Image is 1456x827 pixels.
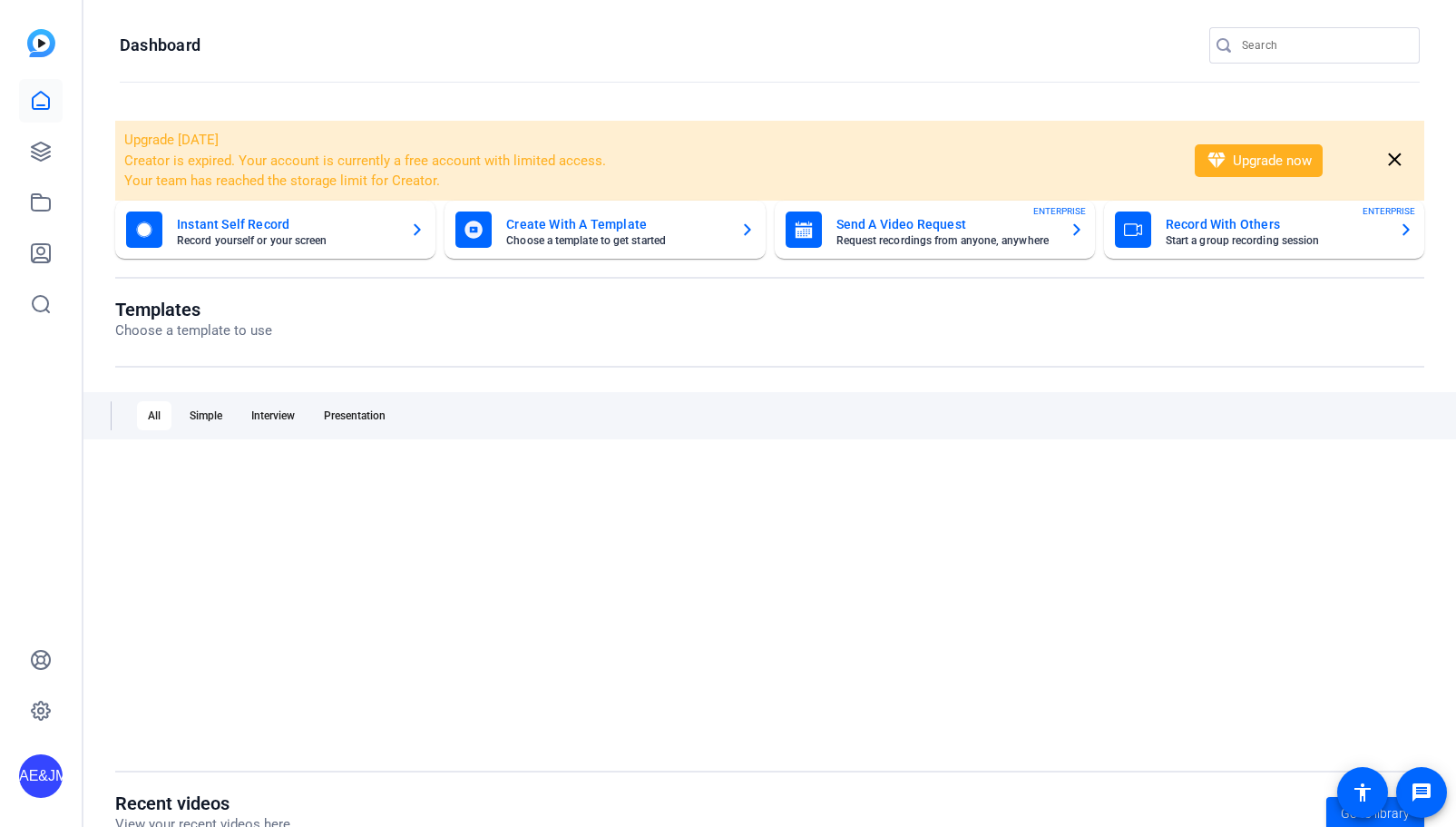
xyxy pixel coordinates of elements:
[177,213,396,235] mat-card-title: Instant Self Record
[124,151,1171,172] li: Creator is expired. Your account is currently a free account with limited access.
[313,401,396,430] div: Presentation
[179,401,233,430] div: Simple
[115,320,272,341] p: Choose a template to use
[19,754,63,798] div: AE&JMLDBRP
[1352,782,1373,803] mat-icon: accessibility
[445,201,765,259] button: Create With A TemplateChoose a template to get started
[124,132,219,148] span: Upgrade [DATE]
[120,34,200,56] h1: Dashboard
[115,299,272,320] h1: Templates
[1206,150,1227,172] mat-icon: diamond
[1363,204,1415,218] span: ENTERPRISE
[1242,34,1405,56] input: Search
[506,235,725,246] mat-card-subtitle: Choose a template to get started
[1033,204,1086,218] span: ENTERPRISE
[1104,201,1424,259] button: Record With OthersStart a group recording sessionENTERPRISE
[240,401,306,430] div: Interview
[506,213,725,235] mat-card-title: Create With A Template
[27,29,55,57] img: blue-gradient.svg
[177,235,396,246] mat-card-subtitle: Record yourself or your screen
[124,171,1171,192] li: Your team has reached the storage limit for Creator.
[1411,782,1432,803] mat-icon: message
[115,793,290,814] h1: Recent videos
[836,213,1055,235] mat-card-title: Send A Video Request
[1166,235,1384,246] mat-card-subtitle: Start a group recording session
[1195,144,1323,177] button: Upgrade now
[775,201,1095,259] button: Send A Video RequestRequest recordings from anyone, anywhereENTERPRISE
[1383,149,1406,172] mat-icon: close
[1166,213,1384,235] mat-card-title: Record With Others
[115,201,435,259] button: Instant Self RecordRecord yourself or your screen
[836,235,1055,246] mat-card-subtitle: Request recordings from anyone, anywhere
[137,401,171,430] div: All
